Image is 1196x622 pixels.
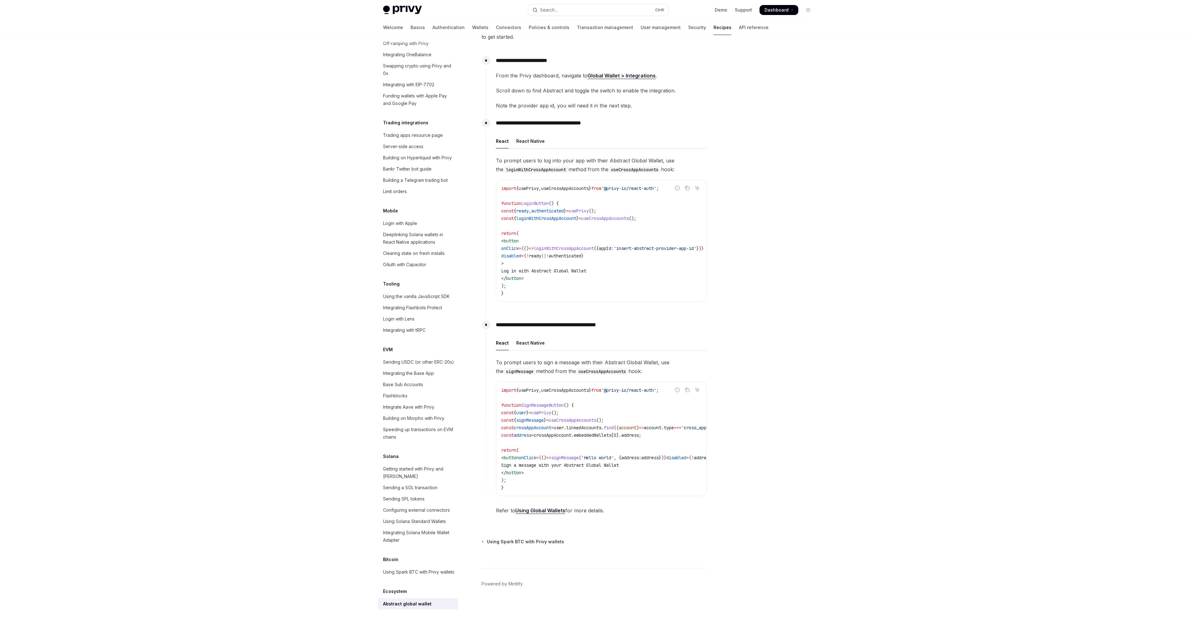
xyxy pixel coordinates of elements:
span: ; [656,387,659,393]
span: import [501,186,516,191]
span: () { [564,402,574,408]
button: Copy the contents from the code block [683,184,691,192]
span: 0 [614,432,616,438]
span: '@privy-io/react-auth' [601,387,656,393]
code: useCrossAppAccounts [576,368,628,375]
div: Integrating Solana Mobile Wallet Adapter [383,529,454,544]
span: (); [629,216,636,221]
div: Configuring external connectors [383,506,450,514]
a: Deeplinking Solana wallets in React Native applications [378,229,458,248]
a: Sending a SOL transaction [378,482,458,493]
div: Funding wallets with Apple Pay and Google Pay [383,92,454,107]
h5: Bitcoin [383,556,398,563]
span: linkedAccounts [566,425,601,430]
div: Sending USDC (or other ERC-20s) [383,358,454,366]
span: = [519,246,521,251]
span: appId: [599,246,614,251]
span: function [501,201,521,206]
span: usePrivy [531,410,551,415]
a: Powered by Mintlify [482,581,523,587]
span: button [506,276,521,281]
a: Using Spark BTC with Privy wallets [378,566,458,578]
div: OAuth with Capacitor [383,261,426,268]
span: { [539,455,541,460]
button: Open search [528,4,668,16]
span: import [501,387,516,393]
span: </ [501,470,506,475]
span: } [664,455,666,460]
span: signMessage [516,417,544,423]
a: Building on Hyperliquid with Privy [378,152,458,163]
code: signMessage [503,368,536,375]
span: => [529,246,534,251]
span: }) [696,246,701,251]
a: Funding wallets with Apple Pay and Google Pay [378,90,458,109]
span: > [501,261,504,266]
a: Sending USDC (or other ERC-20s) [378,356,458,368]
span: = [529,410,531,415]
span: = [551,425,554,430]
div: Login with Apple [383,220,417,227]
span: } [701,246,704,251]
a: Connectors [496,20,521,35]
span: . [571,432,574,438]
span: account [644,425,661,430]
span: ready [529,253,541,259]
div: Deeplinking Solana wallets in React Native applications [383,231,454,246]
span: '@privy-io/react-auth' [601,186,656,191]
div: React [496,336,509,350]
a: Limit orders [378,186,458,197]
span: const [501,417,514,423]
span: } [501,291,504,296]
span: { [514,417,516,423]
span: } [589,186,591,191]
code: loginWithCrossAppAccount [503,166,568,173]
span: { [689,455,691,460]
a: Speeding up transactions on EVM chains [378,424,458,443]
span: Refer to for more details. [496,506,707,515]
span: ({ [594,246,599,251]
span: . [564,425,566,430]
h5: Tooling [383,280,400,288]
span: . [661,425,664,430]
span: Scroll down to find Abstract and toggle the switch to enable the integration. [496,86,707,95]
span: => [639,425,644,430]
span: ); [501,477,506,483]
div: Clearing state on fresh installs [383,250,445,257]
span: address: [621,455,641,460]
a: Welcome [383,20,403,35]
span: = [546,417,549,423]
span: , [529,208,531,214]
span: Log in with Abstract Global Wallet [501,268,586,274]
span: loginWithCrossAppAccount [516,216,576,221]
span: To prompt users to log into your app with their Abstract Global Wallet, use the method from the h... [496,156,707,174]
a: Base Sub Accounts [378,379,458,390]
div: Flashblocks [383,392,407,400]
span: (( [614,425,619,430]
h5: Mobile [383,207,398,215]
span: > [521,276,524,281]
span: const [501,208,514,214]
a: Recipes [714,20,731,35]
div: Abstract global wallet [383,600,431,608]
span: { [514,410,516,415]
span: . [601,425,604,430]
span: (); [551,410,559,415]
span: === [674,425,681,430]
span: { [516,387,519,393]
span: usePrivy [519,186,539,191]
span: ready [516,208,529,214]
a: Using the vanilla JavaScript SDK [378,291,458,302]
a: Integrating Solana Mobile Wallet Adapter [378,527,458,546]
a: Getting started with Privy and [PERSON_NAME] [378,463,458,482]
span: address [514,432,531,438]
div: Server-side access [383,143,423,150]
a: Integrating the Base App [378,368,458,379]
a: Clearing state on fresh installs [378,248,458,259]
span: useCrossAppAccounts [541,186,589,191]
a: Login with Apple [378,218,458,229]
span: onClick [501,246,519,251]
div: Using Solana Standard Wallets [383,518,446,525]
span: () { [549,201,559,206]
span: { [514,216,516,221]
